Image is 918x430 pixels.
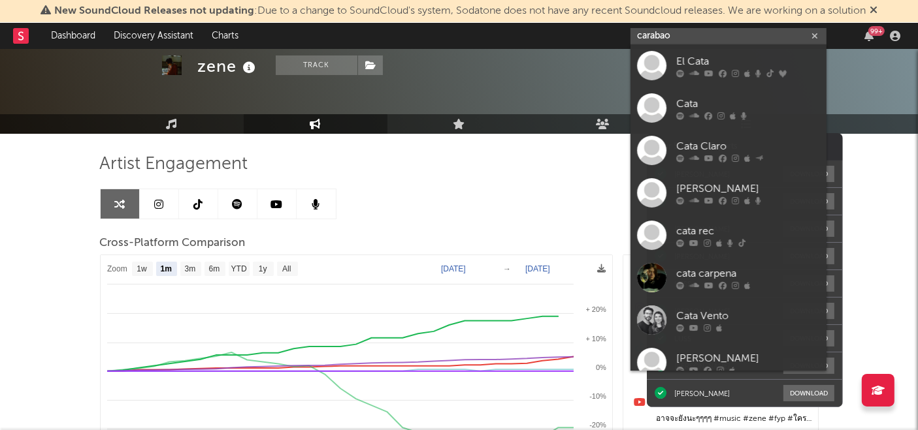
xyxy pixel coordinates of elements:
[42,23,105,49] a: Dashboard
[864,31,874,41] button: 99+
[676,139,820,155] div: Cata Claro
[870,6,877,16] span: Dismiss
[585,305,606,313] text: + 20%
[585,335,606,343] text: + 10%
[100,157,248,172] span: Artist Engagement
[54,6,866,16] span: : Due to a change to SoundCloud's system, Sodatone does not have any recent Soundcloud releases. ...
[589,392,606,400] text: -10%
[503,264,511,273] text: →
[208,265,220,274] text: 6m
[198,55,259,77] div: zene
[783,385,834,401] button: Download
[203,23,248,49] a: Charts
[160,265,171,274] text: 1m
[631,299,827,341] a: Cata Vento
[282,265,291,274] text: All
[676,54,820,70] div: El Cata
[54,6,254,16] span: New SoundCloud Releases not updating
[441,264,466,273] text: [DATE]
[676,224,820,239] div: cata rec
[589,421,606,429] text: -20%
[656,411,811,427] div: อาจจะยังนะๆๆๆๆ #music #zene #fyp #ใครก็ได้ที่ไม่ใช่เธอ
[676,97,820,112] div: Cata
[676,351,820,367] div: [PERSON_NAME]
[631,341,827,384] a: [PERSON_NAME]
[631,256,827,299] a: cata carpena
[596,363,606,371] text: 0%
[868,26,885,36] div: 99 +
[676,309,820,324] div: Cata Vento
[276,55,357,75] button: Track
[631,172,827,214] a: [PERSON_NAME]
[631,129,827,172] a: Cata Claro
[525,264,550,273] text: [DATE]
[631,214,827,256] a: cata rec
[674,389,730,398] div: [PERSON_NAME]
[676,266,820,282] div: cata carpena
[137,265,147,274] text: 1w
[107,265,127,274] text: Zoom
[184,265,195,274] text: 3m
[258,265,267,274] text: 1y
[631,44,827,87] a: El Cata
[631,28,827,44] input: Search for artists
[676,181,820,197] div: [PERSON_NAME]
[105,23,203,49] a: Discovery Assistant
[231,265,246,274] text: YTD
[100,236,246,251] span: Cross-Platform Comparison
[631,87,827,129] a: Cata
